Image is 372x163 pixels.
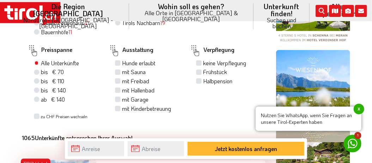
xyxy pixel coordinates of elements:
[344,135,361,152] a: 1 Nutzen Sie WhatsApp, wenn Sie Fragen an unsere Tirol-Experten habenx
[109,43,154,59] label: Ausstattung
[122,68,146,76] label: mit Sauna
[41,114,88,120] label: zu CHF Preisen wechseln
[203,68,227,76] label: Frühstück
[122,105,171,113] label: mit Kinderbetreuung
[41,77,65,85] span: bis € 110
[190,43,235,59] label: Verpflegung
[128,141,184,156] input: Abreise
[16,17,121,29] small: Nordtirol - [GEOGRAPHIC_DATA] - [GEOGRAPHIC_DATA]
[41,68,64,76] span: bis € 70
[41,86,66,94] span: bis € 140
[41,59,79,67] label: Alle Unterkünfte
[28,43,73,59] label: Preisspanne
[262,17,301,29] small: Suchen und buchen
[188,142,304,156] button: Jetzt kostenlos anfragen
[122,86,155,94] label: mit Hallenbad
[22,134,35,142] b: 1065
[138,10,245,22] small: Alle Orte in [GEOGRAPHIC_DATA] & [GEOGRAPHIC_DATA]
[354,104,364,114] span: x
[122,59,156,67] label: Hunde erlaubt
[22,134,133,142] b: Unterkünfte entsprechen Ihrer Auswahl
[342,5,354,17] i: Fotogalerie
[355,5,367,17] i: Kontakt
[256,107,361,131] span: Nutzen Sie WhatsApp, wenn Sie Fragen an unsere Tirol-Experten haben
[122,77,150,85] label: mit Freibad
[41,96,65,103] span: ab € 140
[68,141,124,156] input: Anreise
[203,77,233,85] label: Halbpension
[203,59,246,67] label: keine Verpflegung
[276,50,350,124] img: wiesenhof-sommer.jpg
[354,132,361,139] span: 1
[122,96,149,103] label: mit Garage
[329,5,341,17] i: Karte öffnen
